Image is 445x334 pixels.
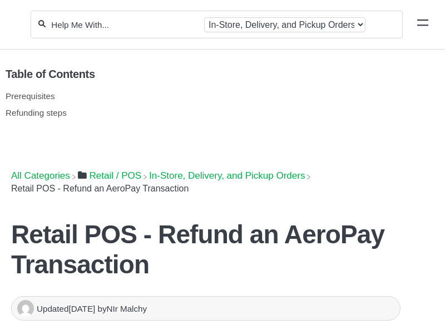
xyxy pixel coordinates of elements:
span: ​In-Store, Delivery, and Pickup Orders [149,170,305,181]
img: Flourish Help Center Logo [14,18,19,32]
a: In-Store, Delivery, and Pickup Orders [149,170,305,181]
span: NIr Malchy [107,304,147,313]
h5: Table of Contents [6,68,431,81]
span: by [97,304,147,313]
input: Help Me With... [50,19,200,30]
h1: Retail POS - Refund an AeroPay Transaction [11,219,400,279]
span: Retail POS - Refund an AeroPay Transaction [11,184,189,193]
section: Table of Contents [6,50,431,156]
section: Search section [31,4,403,45]
span: ​Retail / POS [90,170,142,181]
a: Refunding steps [6,108,67,117]
a: Prerequisites [6,91,55,101]
span: All Categories [11,170,70,181]
time: [DATE] [68,304,95,313]
a: Breadcrumb link to All Categories [11,170,70,181]
a: Retail / POS [78,170,141,181]
span: Updated [37,304,97,313]
img: NIr Malchy [17,300,34,317]
a: Mobile navigation [417,19,428,30]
